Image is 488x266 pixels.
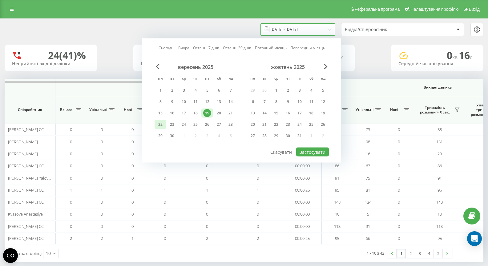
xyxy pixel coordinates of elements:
[447,49,459,62] span: 0
[206,187,208,193] span: 1
[203,98,211,106] div: 12
[334,224,341,229] span: 113
[335,163,339,169] span: 86
[156,98,164,106] div: 8
[248,74,257,84] abbr: понеділок
[272,132,280,140] div: 29
[317,86,329,95] div: нд 5 жовт 2025 р.
[305,97,317,106] div: сб 11 жовт 2025 р.
[307,121,315,129] div: 25
[415,249,424,258] a: 3
[307,86,315,94] div: 4
[101,163,103,169] span: 0
[206,163,208,169] span: 0
[70,236,72,241] span: 2
[247,120,259,129] div: пн 20 жовт 2025 р.
[317,109,329,118] div: нд 19 жовт 2025 р.
[227,98,235,106] div: 14
[46,250,51,256] div: 10
[131,187,134,193] span: 0
[101,127,103,132] span: 0
[366,187,370,193] span: 81
[155,64,236,70] div: вересень 2025
[294,131,305,141] div: пт 31 жовт 2025 р.
[272,109,280,117] div: 15
[178,120,190,129] div: ср 24 вер 2025 р.
[335,236,339,241] span: 95
[366,163,370,169] span: 67
[270,131,282,141] div: ср 29 жовт 2025 р.
[164,236,166,241] span: 0
[168,121,176,129] div: 23
[131,139,134,145] span: 0
[8,236,44,241] span: [PERSON_NAME] CC
[257,187,259,193] span: 1
[282,109,294,118] div: чт 16 жовт 2025 р.
[438,163,442,169] span: 86
[247,109,259,118] div: пн 13 жовт 2025 р.
[10,107,50,112] span: Співробітник
[398,211,400,217] span: 0
[203,86,211,94] div: 5
[272,86,280,94] div: 1
[284,109,292,117] div: 16
[283,172,322,184] td: 00:00:00
[131,224,134,229] span: 0
[178,109,190,118] div: ср 17 вер 2025 р.
[12,61,90,66] div: Неприйняті вхідні дзвінки
[180,109,188,117] div: 17
[397,249,406,258] a: 1
[434,249,443,258] a: 5
[295,74,304,84] abbr: п’ятниця
[213,97,225,106] div: сб 13 вер 2025 р.
[213,120,225,129] div: сб 27 вер 2025 р.
[294,120,305,129] div: пт 24 жовт 2025 р.
[156,86,164,94] div: 1
[155,86,166,95] div: пн 1 вер 2025 р.
[155,120,166,129] div: пн 22 вер 2025 р.
[335,211,339,217] span: 10
[260,109,268,117] div: 14
[296,132,304,140] div: 31
[3,248,18,263] button: Open CMP widget
[8,127,44,132] span: [PERSON_NAME] CC
[156,74,165,84] abbr: понеділок
[270,109,282,118] div: ср 15 жовт 2025 р.
[225,120,236,129] div: нд 28 вер 2025 р.
[283,160,322,172] td: 00:00:00
[424,249,434,258] a: 4
[193,45,219,51] a: Останні 7 днів
[272,98,280,106] div: 8
[179,74,188,84] abbr: середа
[345,27,418,32] div: Відділ/Співробітник
[406,249,415,258] a: 2
[438,236,442,241] span: 95
[283,184,322,196] td: 00:00:26
[8,224,44,229] span: [PERSON_NAME] CC
[168,98,176,106] div: 9
[131,211,134,217] span: 0
[178,97,190,106] div: ср 10 вер 2025 р.
[247,97,259,106] div: пн 6 жовт 2025 р.
[317,97,329,106] div: нд 12 жовт 2025 р.
[89,107,107,112] span: Унікальні
[438,187,442,193] span: 95
[213,86,225,95] div: сб 6 вер 2025 р.
[459,49,472,62] span: 16
[296,86,304,94] div: 3
[101,151,103,157] span: 0
[214,74,224,84] abbr: субота
[131,151,134,157] span: 0
[398,163,400,169] span: 0
[8,211,43,217] span: Kvasova Anastasiya
[201,97,213,106] div: пт 12 вер 2025 р.
[156,109,164,117] div: 15
[284,132,292,140] div: 30
[131,175,134,181] span: 0
[319,109,327,117] div: 19
[166,131,178,141] div: вт 30 вер 2025 р.
[283,208,322,220] td: 00:00:00
[283,74,292,84] abbr: четвер
[180,86,188,94] div: 3
[166,97,178,106] div: вт 9 вер 2025 р.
